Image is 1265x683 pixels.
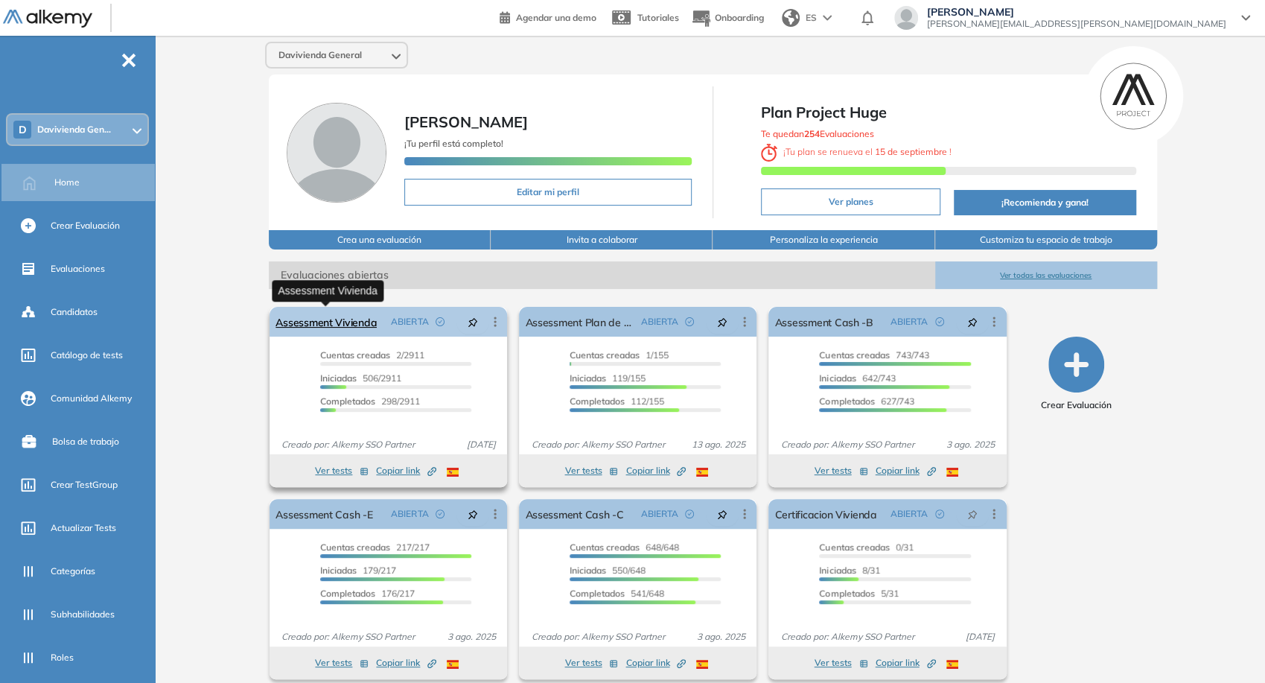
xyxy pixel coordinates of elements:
[456,502,489,526] button: pushpin
[819,565,879,576] span: 8/31
[564,654,618,672] button: Ver tests
[570,395,625,407] span: Completados
[570,395,664,407] span: 112/155
[570,372,606,384] span: Iniciadas
[819,395,914,407] span: 627/743
[376,464,436,477] span: Copiar link
[570,565,646,576] span: 550/648
[1041,337,1112,412] button: Crear Evaluación
[876,464,936,477] span: Copiar link
[320,372,401,384] span: 506/2911
[52,435,119,448] span: Bolsa de trabajo
[447,468,459,477] img: ESP
[815,654,868,672] button: Ver tests
[691,2,764,34] button: Onboarding
[320,541,390,553] span: Cuentas creadas
[51,219,120,232] span: Crear Evaluación
[456,310,489,334] button: pushpin
[927,6,1226,18] span: [PERSON_NAME]
[19,124,27,136] span: D
[320,395,375,407] span: Completados
[637,12,679,23] span: Tutoriales
[819,349,889,360] span: Cuentas creadas
[706,502,739,526] button: pushpin
[275,499,372,529] a: Assessment Cash -E
[51,305,98,319] span: Candidatos
[275,630,421,644] span: Creado por: Alkemy SSO Partner
[706,310,739,334] button: pushpin
[876,654,936,672] button: Copiar link
[570,541,640,553] span: Cuentas creadas
[819,588,898,599] span: 5/31
[935,230,1157,250] button: Customiza tu espacio de trabajo
[51,392,132,405] span: Comunidad Alkemy
[960,630,1001,644] span: [DATE]
[819,565,855,576] span: Iniciadas
[782,9,800,27] img: world
[685,509,694,518] span: check-circle
[819,588,874,599] span: Completados
[819,372,855,384] span: Iniciadas
[761,128,874,139] span: Te quedan Evaluaciones
[525,307,634,337] a: Assessment Plan de Evolución Profesional
[54,176,80,189] span: Home
[956,310,989,334] button: pushpin
[761,146,952,157] span: ¡ Tu plan se renueva el !
[269,230,491,250] button: Crea una evaluación
[685,438,751,451] span: 13 ago. 2025
[625,656,686,670] span: Copiar link
[3,10,92,28] img: Logo
[890,507,928,521] span: ABIERTA
[564,462,618,480] button: Ver tests
[320,541,430,553] span: 217/217
[51,565,95,578] span: Categorías
[935,509,944,518] span: check-circle
[37,124,111,136] span: Davivienda Gen...
[696,468,708,477] img: ESP
[774,307,873,337] a: Assessment Cash -B
[956,502,989,526] button: pushpin
[717,508,727,520] span: pushpin
[51,651,74,664] span: Roles
[391,315,428,328] span: ABIERTA
[436,317,444,326] span: check-circle
[823,15,832,21] img: arrow
[761,188,940,215] button: Ver planes
[525,630,670,644] span: Creado por: Alkemy SSO Partner
[819,395,874,407] span: Completados
[51,608,115,621] span: Subhabilidades
[315,462,369,480] button: Ver tests
[460,438,501,451] span: [DATE]
[441,630,501,644] span: 3 ago. 2025
[761,101,1136,124] span: Plan Project Huge
[320,395,420,407] span: 298/2911
[967,316,978,328] span: pushpin
[761,144,777,162] img: clock-svg
[51,521,116,535] span: Actualizar Tests
[278,49,362,61] span: Davivienda General
[269,261,934,289] span: Evaluaciones abiertas
[275,438,421,451] span: Creado por: Alkemy SSO Partner
[404,138,503,149] span: ¡Tu perfil está completo!
[287,103,386,203] img: Foto de perfil
[819,541,913,553] span: 0/31
[819,541,889,553] span: Cuentas creadas
[525,499,623,529] a: Assessment Cash -C
[715,12,764,23] span: Onboarding
[447,660,459,669] img: ESP
[935,317,944,326] span: check-circle
[51,349,123,362] span: Catálogo de tests
[804,128,820,139] b: 254
[51,478,118,492] span: Crear TestGroup
[570,565,606,576] span: Iniciadas
[315,654,369,672] button: Ver tests
[391,507,428,521] span: ABIERTA
[404,112,528,131] span: [PERSON_NAME]
[376,462,436,480] button: Copiar link
[927,18,1226,30] span: [PERSON_NAME][EMAIL_ADDRESS][PERSON_NAME][DOMAIN_NAME]
[320,349,390,360] span: Cuentas creadas
[890,315,928,328] span: ABIERTA
[376,654,436,672] button: Copiar link
[570,349,640,360] span: Cuentas creadas
[525,438,670,451] span: Creado por: Alkemy SSO Partner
